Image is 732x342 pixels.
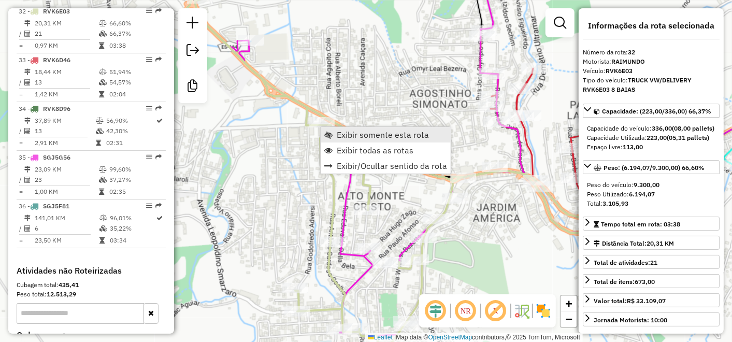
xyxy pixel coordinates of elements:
div: Peso: (6.194,07/9.300,00) 66,60% [583,176,720,212]
span: Tempo total em rota: 03:38 [601,220,680,228]
li: Exibir/Ocultar sentido da rota [321,158,451,174]
td: 02:35 [109,187,161,197]
div: Tipo do veículo: [583,76,720,94]
td: 56,90% [106,116,156,126]
h4: Informações da rota selecionada [583,21,720,31]
strong: (05,31 pallets) [667,134,709,141]
i: Total de Atividades [24,79,31,85]
td: / [19,223,24,234]
td: 13 [34,77,98,88]
li: Exibir somente esta rota [321,127,451,142]
strong: (08,00 pallets) [672,124,714,132]
td: 141,01 KM [34,213,99,223]
div: Atividade não roteirizada - BAR PRONTO SOCORRO [508,110,534,121]
div: Atividade não roteirizada - BAR PRONTO SOCORRO [515,110,541,121]
div: Total de itens: [594,277,655,287]
span: Total de atividades: [594,259,657,266]
i: Total de Atividades [24,128,31,134]
strong: 223,00 [647,134,667,141]
i: % de utilização da cubagem [99,79,107,85]
i: Distância Total [24,69,31,75]
div: Capacidade do veículo: [587,124,715,133]
em: Rota exportada [155,105,162,111]
span: − [566,312,572,325]
div: Motorista: [583,57,720,66]
td: 1,00 KM [34,187,98,197]
strong: 113,00 [623,143,643,151]
td: 23 [34,175,98,185]
strong: TRUCK VW/DELIVERY RVK6E03 8 BAIAS [583,76,692,93]
td: 35,22% [109,223,156,234]
td: 37,89 KM [34,116,95,126]
i: Tempo total em rota [96,140,101,146]
span: Peso: (6.194,07/9.300,00) 66,60% [604,164,705,172]
td: = [19,40,24,51]
i: % de utilização do peso [99,166,107,173]
td: 13 [34,126,95,136]
div: Distância Total: [594,239,674,248]
span: | [394,334,396,341]
td: 6 [34,223,99,234]
strong: 336,00 [652,124,672,132]
span: RVK6E03 [43,7,70,15]
span: + [566,297,572,310]
i: % de utilização do peso [99,215,107,221]
td: / [19,77,24,88]
strong: 3.105,93 [602,199,628,207]
h4: Atividades não Roteirizadas [17,266,166,276]
span: Peso do veículo: [587,181,659,189]
i: Tempo total em rota [99,42,104,49]
strong: 673,00 [635,278,655,286]
strong: 435,41 [59,281,79,289]
span: Exibir somente esta rota [337,131,429,139]
td: 0,97 KM [34,40,98,51]
em: Opções [146,8,152,14]
td: 2,91 KM [34,138,95,148]
strong: 12.513,29 [47,290,76,298]
td: 1,42 KM [34,89,98,99]
span: Exibir rótulo [483,298,508,323]
div: Peso total: [17,290,166,299]
img: Exibir/Ocultar setores [535,303,552,319]
td: / [19,28,24,39]
span: 34 - [19,105,70,112]
span: Ocultar NR [453,298,478,323]
span: 33 - [19,56,70,64]
em: Opções [146,56,152,63]
td: 03:38 [109,40,161,51]
span: 32 - [19,7,70,15]
td: = [19,89,24,99]
td: 66,60% [109,18,161,28]
strong: 21 [650,259,657,266]
span: 36 - [19,202,69,210]
td: = [19,235,24,246]
i: Distância Total [24,118,31,124]
a: Leaflet [368,334,393,341]
a: Zoom out [561,311,577,327]
span: 20,31 KM [647,239,674,247]
strong: RAIMUNDO [611,58,645,65]
td: / [19,126,24,136]
a: Exibir filtros [550,12,570,33]
em: Opções [146,203,152,209]
span: SGJ5G56 [43,153,70,161]
em: Opções [146,105,152,111]
td: 42,30% [106,126,156,136]
td: 02:04 [109,89,161,99]
img: Fluxo de ruas [513,303,530,319]
a: Total de atividades:21 [583,255,720,269]
span: RVK8D96 [43,105,70,112]
a: Jornada Motorista: 10:00 [583,312,720,326]
td: 23,50 KM [34,235,99,246]
strong: R$ 33.109,07 [627,297,666,305]
em: Rota exportada [155,8,162,14]
i: Distância Total [24,166,31,173]
a: OpenStreetMap [428,334,472,341]
i: % de utilização da cubagem [99,31,107,37]
i: Rota otimizada [157,118,163,124]
td: 96,01% [109,213,156,223]
span: RVK6D46 [43,56,70,64]
span: SGJ5F81 [43,202,69,210]
td: 37,27% [109,175,161,185]
a: Zoom in [561,296,577,311]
